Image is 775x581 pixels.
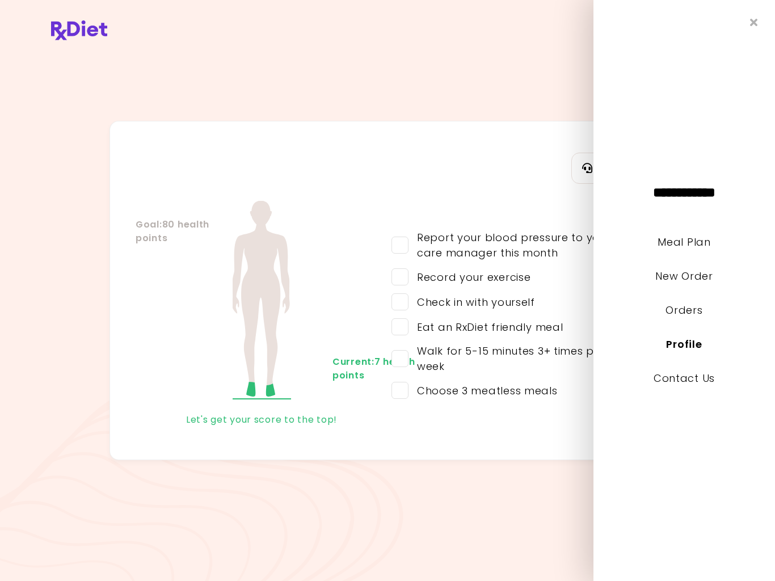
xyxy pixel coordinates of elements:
div: Walk for 5-15 minutes 3+ times per week [408,343,625,374]
div: Record your exercise [408,270,530,285]
div: Choose 3 meatless meals [408,383,558,398]
img: RxDiet [51,20,107,40]
div: Check in with yourself [408,294,535,310]
a: Contact Us [654,371,715,385]
a: Orders [666,303,702,317]
button: Contact Information [571,153,603,184]
div: Current : 7 health points [332,355,378,382]
a: Profile [666,337,702,351]
a: New Order [655,269,713,283]
div: Let's get your score to the top! [136,411,387,429]
div: Goal : 80 health points [136,218,181,245]
a: Meal Plan [658,235,710,249]
i: Close [750,17,758,28]
div: Eat an RxDiet friendly meal [408,319,563,335]
div: Report your blood pressure to your care manager this month [408,230,625,260]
